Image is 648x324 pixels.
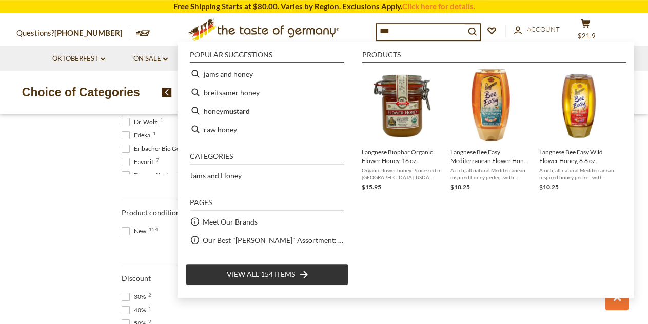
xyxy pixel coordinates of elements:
div: Instant Search Results [178,42,634,298]
span: $15.95 [362,183,381,191]
span: 154 [149,227,158,232]
li: Langnese Biophar Organic Flower Honey, 16 oz. [358,65,446,196]
p: Questions? [16,27,130,40]
img: Langnese Biophar Organic Honey [365,69,439,143]
span: 2 [148,292,151,297]
li: Langnese Bee Easy Wild Flower Honey, 8.8 oz. [535,65,624,196]
span: Discount [122,274,151,282]
span: A rich, all natural Mediterranean inspired honey perfect with breakfast or hot tea. Originally ba... [539,167,620,181]
span: $10.25 [450,183,470,191]
li: View all 154 items [186,264,348,285]
li: honey mustard [186,102,348,120]
span: Product condition [122,208,180,217]
li: Products [362,51,626,63]
li: breitsamer honey [186,83,348,102]
li: Categories [190,153,344,164]
a: Meet Our Brands [203,216,258,228]
a: Langnese Bee Easy Wild Flower HoneyLangnese Bee Easy Wild Flower Honey, 8.8 oz.A rich, all natura... [539,69,620,192]
img: previous arrow [162,88,172,97]
li: Pages [190,199,344,210]
li: Jams and Honey [186,166,348,185]
a: Langnese Bee Easy Mediterranean Flower HoneyLangnese Bee Easy Mediterranean Flower Honey, 8.8 oz.... [450,69,531,192]
span: Favorit [122,157,156,167]
span: View all 154 items [227,269,295,280]
span: Dr. Wolz [122,117,161,127]
span: 2 [177,171,180,176]
a: Jams and Honey [190,170,242,181]
li: Langnese Bee Easy Mediterranean Flower Honey, 8.8 oz. [446,65,535,196]
a: Langnese Biophar Organic HoneyLangnese Biophar Organic Flower Honey, 16 oz.Organic flower honey. ... [362,69,442,192]
a: Account [514,24,560,35]
span: $21.9 [578,32,596,40]
b: mustard [223,105,250,117]
a: On Sale [133,53,168,65]
span: Organic flower honey. Processed in [GEOGRAPHIC_DATA]. USDA Organic certified. NOriginally based i... [362,167,442,181]
span: New [122,227,149,236]
li: Popular suggestions [190,51,344,63]
img: Langnese Bee Easy Wild Flower Honey [542,69,617,143]
img: Langnese Bee Easy Mediterranean Flower Honey [454,69,528,143]
span: A rich, all natural Mediterranean inspired honey perfect with breakfast or hot tea. Originally ba... [450,167,531,181]
span: 1 [153,131,156,136]
span: Langnese Biophar Organic Flower Honey, 16 oz. [362,148,442,165]
li: raw honey [186,120,348,138]
span: 1 [160,117,163,123]
a: [PHONE_NUMBER] [54,28,123,37]
span: Langnese Bee Easy Wild Flower Honey, 8.8 oz. [539,148,620,165]
a: Our Best "[PERSON_NAME]" Assortment: 33 Choices For The Grillabend [203,234,344,246]
span: 1 [148,306,151,311]
li: Meet Our Brands [186,212,348,231]
span: Ferrero Kinder [122,171,178,180]
span: 40% [122,306,149,315]
span: Erlbacher Bio Gold [122,144,188,153]
li: jams and honey [186,65,348,83]
span: 2 [148,319,151,324]
li: Our Best "[PERSON_NAME]" Assortment: 33 Choices For The Grillabend [186,231,348,249]
span: $10.25 [539,183,559,191]
button: $21.9 [571,18,601,44]
a: Click here for details. [402,2,475,11]
span: Account [527,25,560,33]
span: 7 [156,157,159,163]
span: Edeka [122,131,153,140]
span: 30% [122,292,149,301]
a: Oktoberfest [52,53,105,65]
span: Langnese Bee Easy Mediterranean Flower Honey, 8.8 oz. [450,148,531,165]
